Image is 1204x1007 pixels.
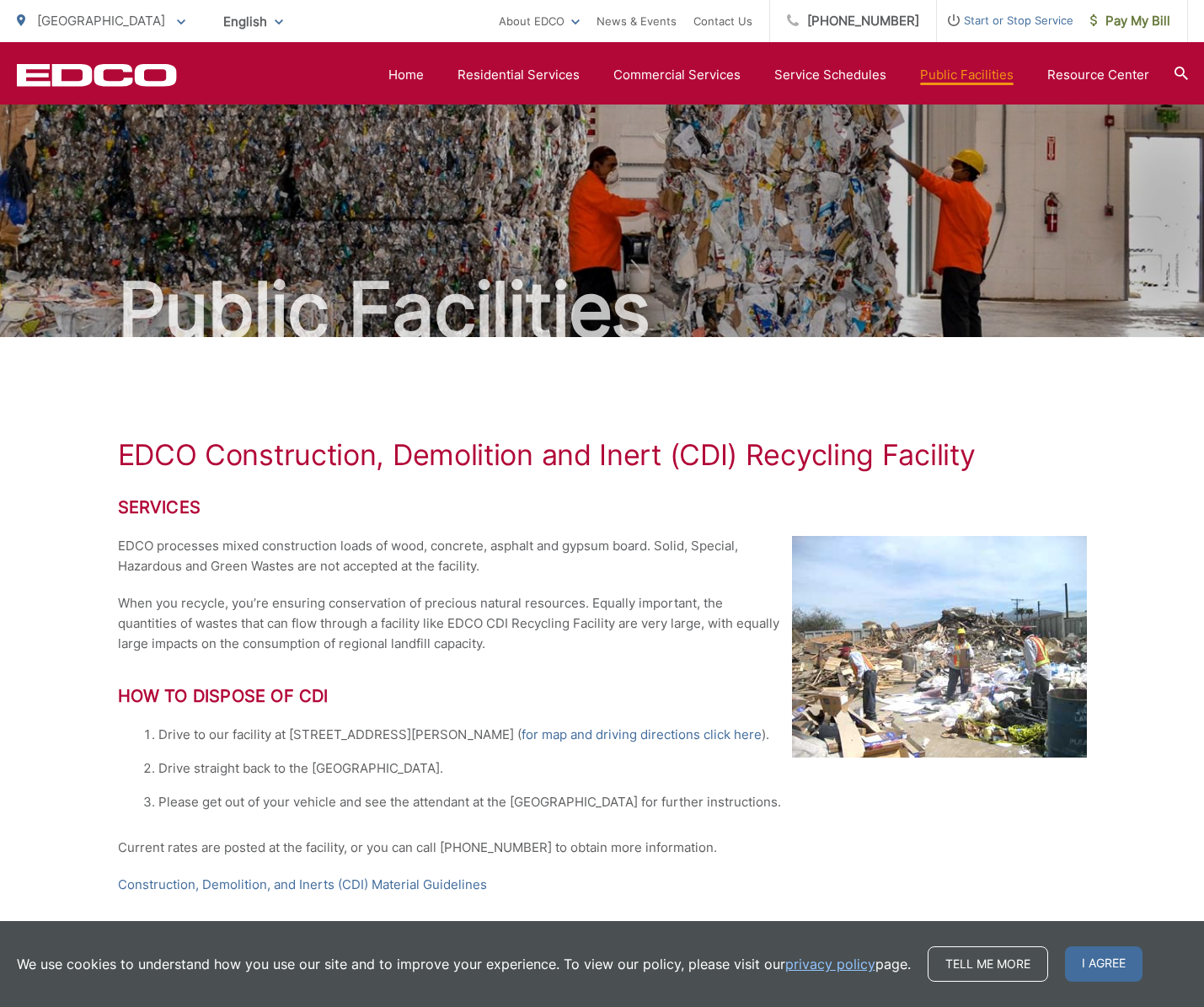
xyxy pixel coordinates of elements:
[118,838,1087,858] p: Current rates are posted at the facility, or you can call [PHONE_NUMBER] to obtain more information.
[388,65,424,85] a: Home
[920,65,1014,85] a: Public Facilities
[597,11,677,31] a: News & Events
[118,725,1087,745] li: Drive to our facility at [STREET_ADDRESS][PERSON_NAME] ( ).
[458,65,580,85] a: Residential Services
[1090,11,1170,31] span: Pay My Bill
[17,954,911,974] p: We use cookies to understand how you use our site and to improve your experience. To view our pol...
[1047,65,1149,85] a: Resource Center
[118,758,1087,779] li: Drive straight back to the [GEOGRAPHIC_DATA].
[774,65,886,85] a: Service Schedules
[37,13,165,29] span: [GEOGRAPHIC_DATA]
[118,792,1087,812] li: Please get out of your vehicle and see the attendant at the [GEOGRAPHIC_DATA] for further instruc...
[693,11,752,31] a: Contact Us
[17,268,1188,352] h2: Public Facilities
[522,725,762,745] a: for map and driving directions click here
[118,438,1087,472] h1: EDCO Construction, Demolition and Inert (CDI) Recycling Facility
[499,11,580,31] a: About EDCO
[118,536,1087,576] p: EDCO processes mixed construction loads of wood, concrete, asphalt and gypsum board. Solid, Speci...
[211,7,296,36] span: English
[928,946,1048,982] a: Tell me more
[118,497,1087,517] h2: Services
[792,536,1087,758] img: 5177.jpg
[118,875,487,895] a: Construction, Demolition, and Inerts (CDI) Material Guidelines
[1065,946,1142,982] span: I agree
[118,686,1087,706] h2: How to Dispose of CDI
[17,63,177,87] a: EDCD logo. Return to the homepage.
[118,593,1087,654] p: When you recycle, you’re ensuring conservation of precious natural resources. Equally important, ...
[613,65,741,85] a: Commercial Services
[785,954,875,974] a: privacy policy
